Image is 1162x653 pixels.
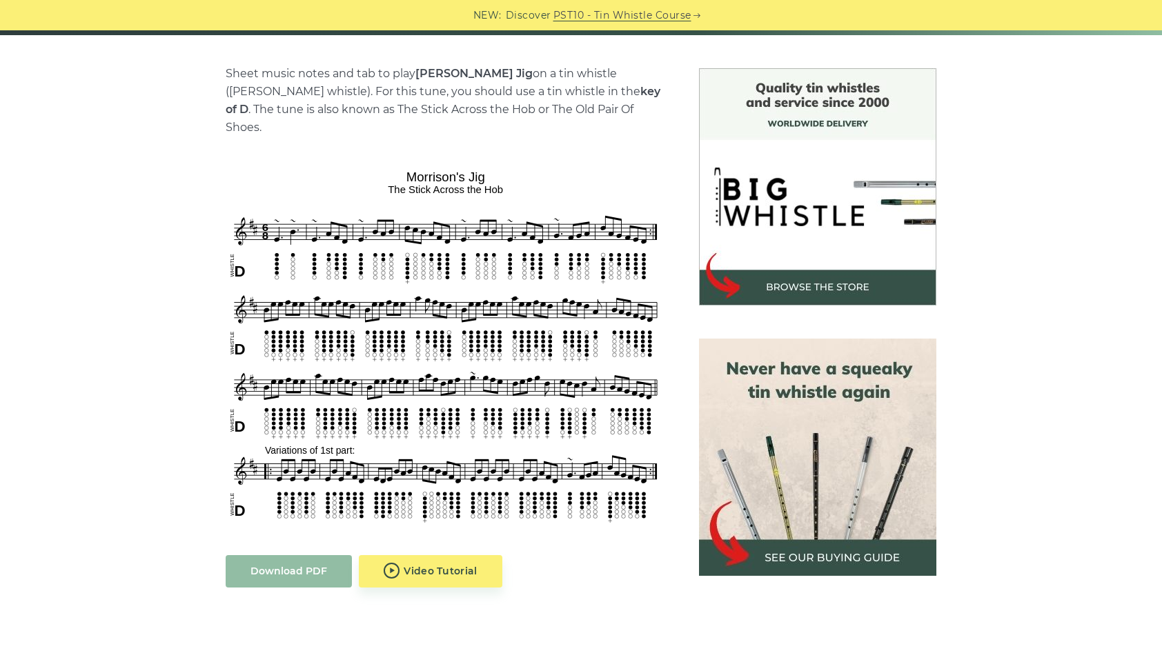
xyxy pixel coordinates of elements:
[226,555,352,587] a: Download PDF
[699,68,936,305] img: BigWhistle Tin Whistle Store
[226,65,666,137] p: Sheet music notes and tab to play on a tin whistle ([PERSON_NAME] whistle). For this tune, you sh...
[226,165,666,527] img: Morrison's Jig Tin Whistle Tabs & Sheet Music
[699,339,936,576] img: tin whistle buying guide
[359,555,502,587] a: Video Tutorial
[553,8,691,23] a: PST10 - Tin Whistle Course
[415,67,533,80] strong: [PERSON_NAME] Jig
[506,8,551,23] span: Discover
[473,8,502,23] span: NEW:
